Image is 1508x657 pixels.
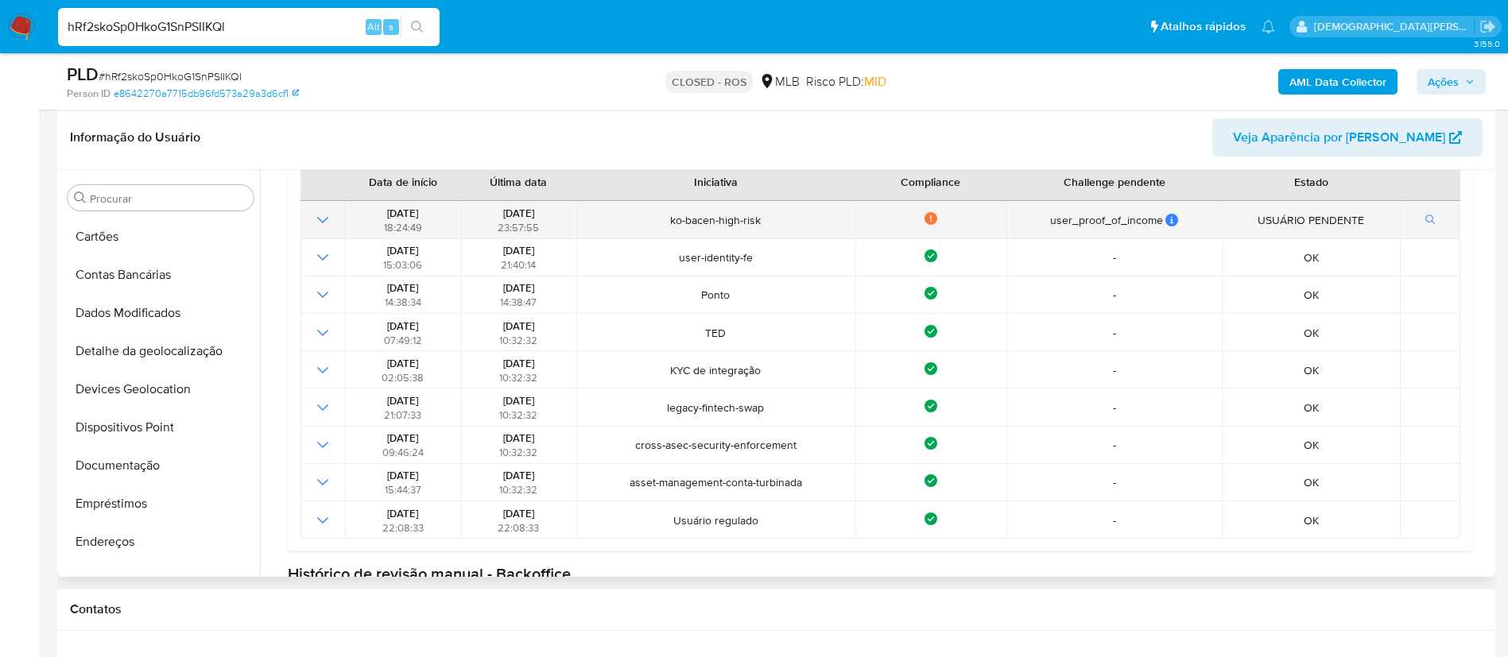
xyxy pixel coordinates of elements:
button: Ações [1417,69,1486,95]
b: AML Data Collector [1289,69,1386,95]
span: Risco PLD: [806,73,886,91]
button: Documentação [61,446,260,485]
button: search-icon [401,16,433,38]
a: Sair [1479,18,1496,35]
h1: Informação do Usuário [70,129,200,145]
div: MLB [759,73,800,91]
button: Fecha Compliant [61,561,260,599]
span: MID [864,72,886,91]
span: Veja Aparência por [PERSON_NAME] [1233,118,1445,157]
button: Contas Bancárias [61,256,260,294]
a: e8642270a7715db96fd573a29a3d6cf1 [114,87,299,101]
span: Alt [367,19,380,34]
button: Endereços [61,523,260,561]
b: PLD [67,61,99,87]
button: Empréstimos [61,485,260,523]
button: Dispositivos Point [61,408,260,446]
p: CLOSED - ROS [665,71,753,93]
button: AML Data Collector [1278,69,1398,95]
p: thais.asantos@mercadolivre.com [1314,19,1475,34]
a: Notificações [1262,20,1275,33]
button: Devices Geolocation [61,370,260,408]
span: # hRf2skoSp0HkoG1SnPSIIKQl [99,68,242,84]
span: Ações [1428,69,1459,95]
button: Veja Aparência por [PERSON_NAME] [1212,118,1483,157]
button: Procurar [74,191,87,204]
button: Detalhe da geolocalização [61,332,260,370]
span: s [389,19,393,34]
input: Procurar [90,191,247,206]
span: 3.155.0 [1474,37,1500,50]
h1: Contatos [70,601,1483,617]
span: Atalhos rápidos [1161,18,1246,35]
b: Person ID [67,87,110,101]
button: Cartões [61,218,260,256]
button: Dados Modificados [61,294,260,332]
input: Pesquise usuários ou casos... [58,17,440,37]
